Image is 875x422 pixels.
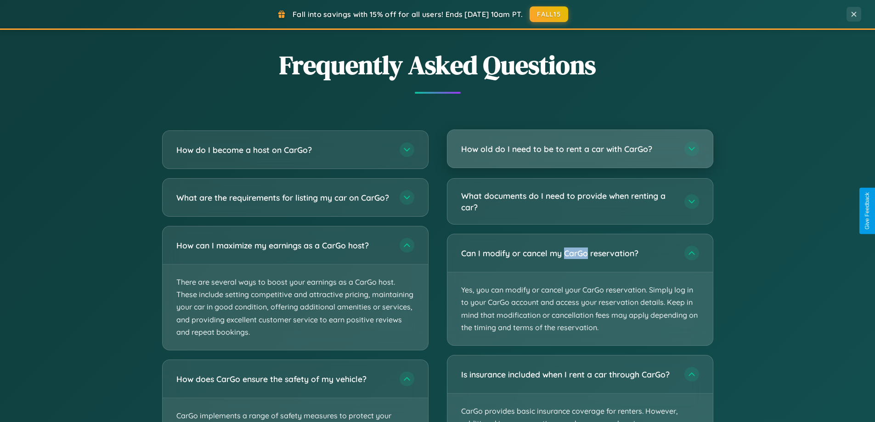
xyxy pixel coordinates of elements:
p: Yes, you can modify or cancel your CarGo reservation. Simply log in to your CarGo account and acc... [447,272,713,345]
button: FALL15 [530,6,568,22]
div: Give Feedback [864,192,870,230]
h2: Frequently Asked Questions [162,47,713,83]
span: Fall into savings with 15% off for all users! Ends [DATE] 10am PT. [293,10,523,19]
h3: Can I modify or cancel my CarGo reservation? [461,248,675,259]
h3: Is insurance included when I rent a car through CarGo? [461,369,675,380]
h3: What documents do I need to provide when renting a car? [461,190,675,213]
h3: What are the requirements for listing my car on CarGo? [176,192,390,203]
h3: How does CarGo ensure the safety of my vehicle? [176,373,390,385]
h3: How do I become a host on CarGo? [176,144,390,156]
h3: How can I maximize my earnings as a CarGo host? [176,240,390,251]
p: There are several ways to boost your earnings as a CarGo host. These include setting competitive ... [163,264,428,350]
h3: How old do I need to be to rent a car with CarGo? [461,143,675,155]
